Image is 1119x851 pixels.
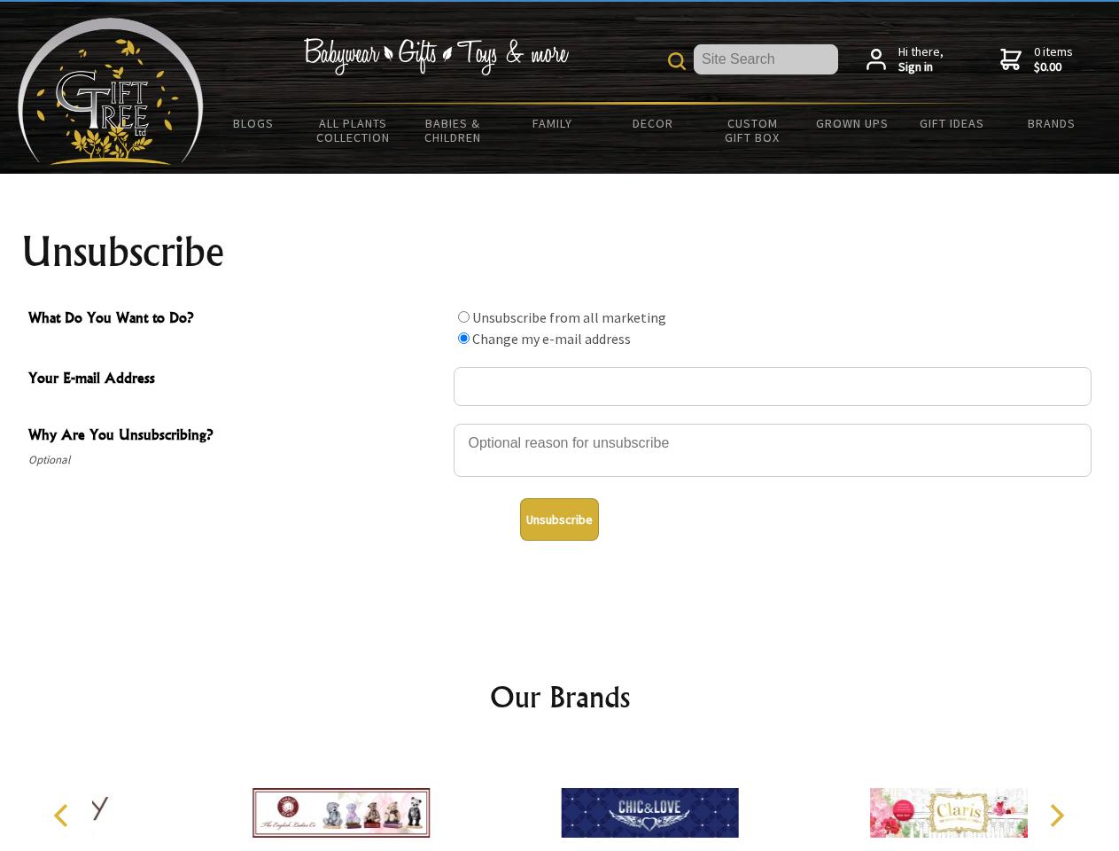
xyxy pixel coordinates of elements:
span: What Do You Want to Do? [28,307,445,332]
span: Your E-mail Address [28,367,445,393]
a: 0 items$0.00 [1000,44,1073,75]
input: What Do You Want to Do? [458,332,470,344]
span: Hi there, [898,44,944,75]
img: Babyware - Gifts - Toys and more... [18,18,204,165]
label: Change my e-mail address [472,330,631,347]
a: BLOGS [204,105,304,142]
a: Babies & Children [403,105,503,156]
strong: $0.00 [1034,59,1073,75]
span: Optional [28,449,445,471]
img: product search [668,52,686,70]
a: All Plants Collection [304,105,404,156]
a: Gift Ideas [902,105,1002,142]
strong: Sign in [898,59,944,75]
h1: Unsubscribe [21,230,1099,273]
input: What Do You Want to Do? [458,311,470,323]
a: Hi there,Sign in [866,44,944,75]
a: Custom Gift Box [703,105,803,156]
input: Your E-mail Address [454,367,1092,406]
span: 0 items [1034,43,1073,75]
h2: Our Brands [35,675,1084,718]
button: Unsubscribe [520,498,599,541]
span: Why Are You Unsubscribing? [28,424,445,449]
textarea: Why Are You Unsubscribing? [454,424,1092,477]
input: Site Search [694,44,838,74]
img: Babywear - Gifts - Toys & more [303,38,569,75]
a: Family [503,105,603,142]
a: Brands [1002,105,1102,142]
a: Decor [602,105,703,142]
button: Next [1037,796,1076,835]
a: Grown Ups [802,105,902,142]
button: Previous [44,796,83,835]
label: Unsubscribe from all marketing [472,308,666,326]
